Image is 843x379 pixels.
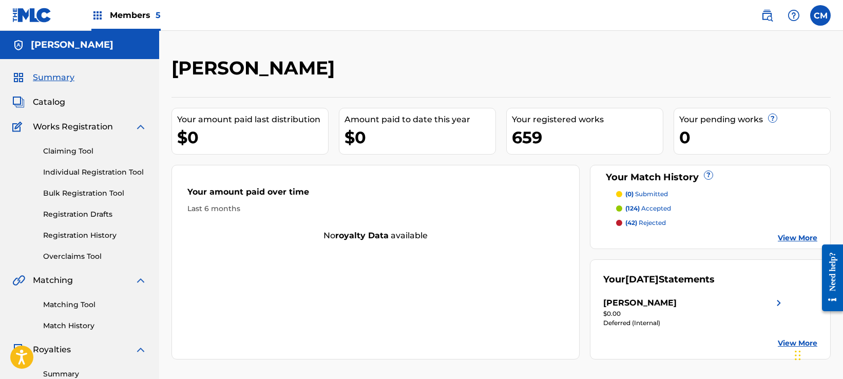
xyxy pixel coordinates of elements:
[704,171,713,179] span: ?
[12,71,74,84] a: SummarySummary
[177,113,328,126] div: Your amount paid last distribution
[625,204,671,213] p: accepted
[12,39,25,51] img: Accounts
[43,188,147,199] a: Bulk Registration Tool
[31,39,113,51] h5: Cheryl Morey
[33,274,73,287] span: Matching
[12,8,52,23] img: MLC Logo
[43,251,147,262] a: Overclaims Tool
[603,309,785,318] div: $0.00
[12,274,25,287] img: Matching
[679,126,830,149] div: 0
[814,237,843,319] iframe: Resource Center
[172,230,579,242] div: No available
[43,167,147,178] a: Individual Registration Tool
[512,113,663,126] div: Your registered works
[12,71,25,84] img: Summary
[43,230,147,241] a: Registration History
[625,274,659,285] span: [DATE]
[33,96,65,108] span: Catalog
[603,297,677,309] div: [PERSON_NAME]
[795,340,801,371] div: Drag
[778,338,817,349] a: View More
[616,204,817,213] a: (124) accepted
[43,299,147,310] a: Matching Tool
[135,344,147,356] img: expand
[43,320,147,331] a: Match History
[110,9,161,21] span: Members
[156,10,161,20] span: 5
[187,203,564,214] div: Last 6 months
[616,218,817,228] a: (42) rejected
[625,190,634,198] span: (0)
[135,274,147,287] img: expand
[135,121,147,133] img: expand
[810,5,831,26] div: User Menu
[769,114,777,122] span: ?
[783,5,804,26] div: Help
[625,189,668,199] p: submitted
[177,126,328,149] div: $0
[773,297,785,309] img: right chevron icon
[761,9,773,22] img: search
[12,96,65,108] a: CatalogCatalog
[33,71,74,84] span: Summary
[12,344,25,356] img: Royalties
[344,126,495,149] div: $0
[603,297,785,328] a: [PERSON_NAME]right chevron icon$0.00Deferred (Internal)
[33,121,113,133] span: Works Registration
[625,219,637,226] span: (42)
[344,113,495,126] div: Amount paid to date this year
[603,170,817,184] div: Your Match History
[12,96,25,108] img: Catalog
[12,121,26,133] img: Works Registration
[43,209,147,220] a: Registration Drafts
[625,204,640,212] span: (124)
[603,273,715,287] div: Your Statements
[792,330,843,379] iframe: Chat Widget
[778,233,817,243] a: View More
[91,9,104,22] img: Top Rightsholders
[616,189,817,199] a: (0) submitted
[788,9,800,22] img: help
[625,218,666,228] p: rejected
[757,5,777,26] a: Public Search
[33,344,71,356] span: Royalties
[171,56,340,80] h2: [PERSON_NAME]
[512,126,663,149] div: 659
[187,186,564,203] div: Your amount paid over time
[335,231,389,240] strong: royalty data
[603,318,785,328] div: Deferred (Internal)
[679,113,830,126] div: Your pending works
[43,146,147,157] a: Claiming Tool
